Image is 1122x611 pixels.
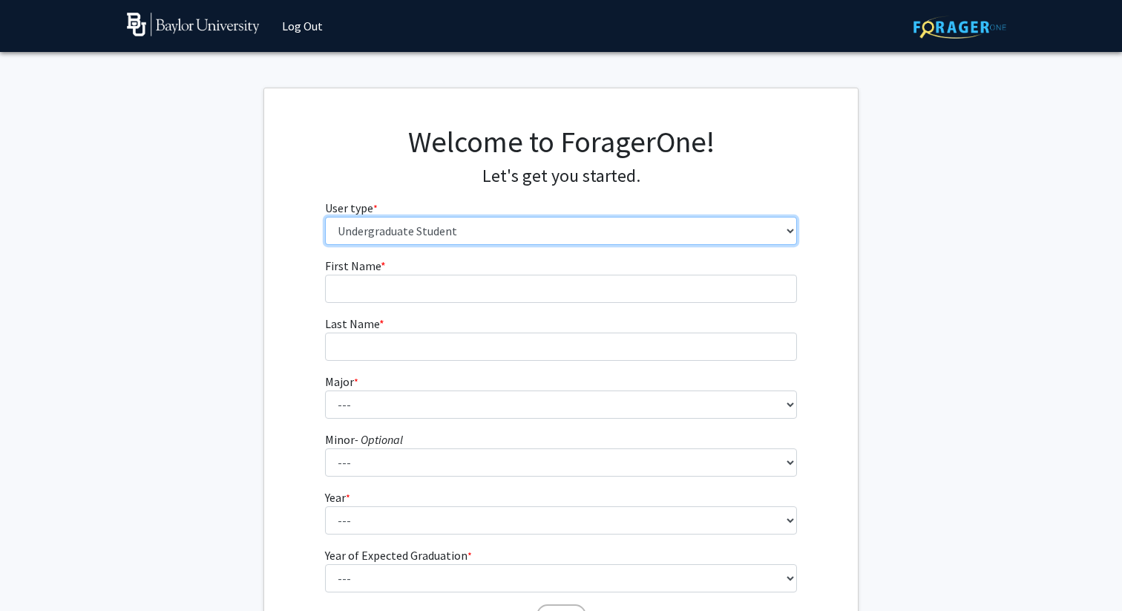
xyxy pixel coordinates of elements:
[355,432,403,447] i: - Optional
[325,489,350,506] label: Year
[325,373,358,391] label: Major
[325,546,472,564] label: Year of Expected Graduation
[325,199,378,217] label: User type
[325,258,381,273] span: First Name
[325,431,403,448] label: Minor
[11,544,63,600] iframe: Chat
[325,316,379,331] span: Last Name
[913,16,1006,39] img: ForagerOne Logo
[325,124,798,160] h1: Welcome to ForagerOne!
[127,13,260,36] img: Baylor University Logo
[325,166,798,187] h4: Let's get you started.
